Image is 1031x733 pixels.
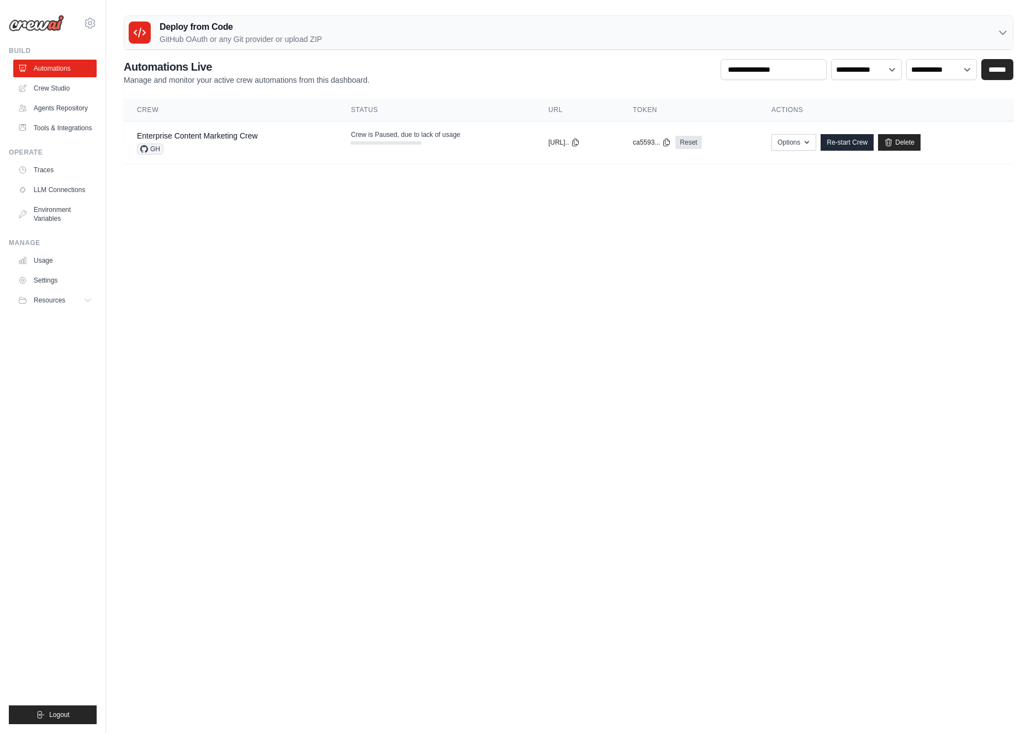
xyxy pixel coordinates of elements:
[160,34,322,45] p: GitHub OAuth or any Git provider or upload ZIP
[13,161,97,179] a: Traces
[160,20,322,34] h3: Deploy from Code
[13,99,97,117] a: Agents Repository
[675,136,701,149] a: Reset
[13,181,97,199] a: LLM Connections
[535,99,620,121] th: URL
[9,238,97,247] div: Manage
[758,99,1013,121] th: Actions
[124,75,369,86] p: Manage and monitor your active crew automations from this dashboard.
[9,148,97,157] div: Operate
[13,60,97,77] a: Automations
[9,705,97,724] button: Logout
[13,291,97,309] button: Resources
[337,99,535,121] th: Status
[124,59,369,75] h2: Automations Live
[137,144,163,155] span: GH
[9,46,97,55] div: Build
[13,119,97,137] a: Tools & Integrations
[9,15,64,31] img: Logo
[771,134,816,151] button: Options
[124,99,337,121] th: Crew
[137,131,258,140] a: Enterprise Content Marketing Crew
[13,252,97,269] a: Usage
[13,79,97,97] a: Crew Studio
[620,99,758,121] th: Token
[13,201,97,227] a: Environment Variables
[821,134,874,151] a: Re-start Crew
[878,134,921,151] a: Delete
[49,710,70,719] span: Logout
[13,272,97,289] a: Settings
[351,130,460,139] span: Crew is Paused, due to lack of usage
[34,296,65,305] span: Resources
[633,138,671,147] button: ca5593...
